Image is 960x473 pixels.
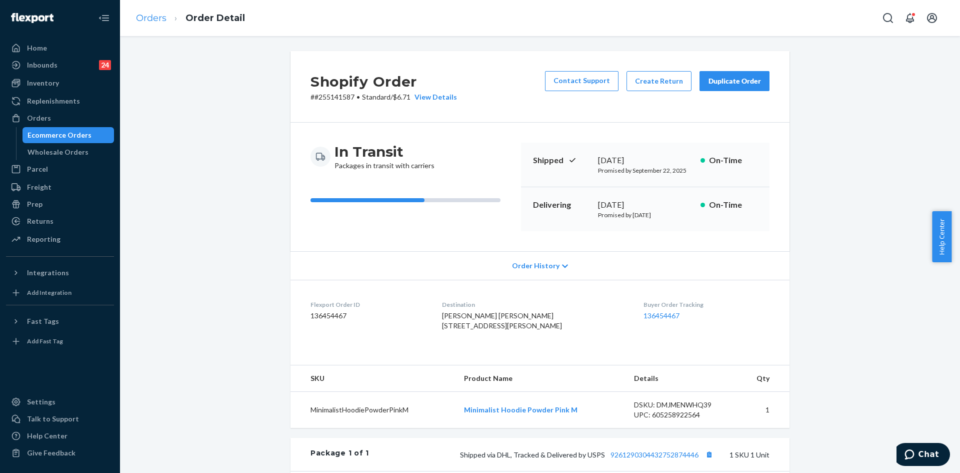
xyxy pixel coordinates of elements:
div: Returns [27,216,53,226]
img: Flexport logo [11,13,53,23]
a: Add Integration [6,285,114,301]
div: Freight [27,182,51,192]
div: Prep [27,199,42,209]
th: Product Name [456,365,626,392]
td: MinimalistHoodiePowderPinkM [290,392,456,428]
button: Close Navigation [94,8,114,28]
div: Ecommerce Orders [27,130,91,140]
a: Home [6,40,114,56]
p: # #255141587 / $6.71 [310,92,457,102]
div: Duplicate Order [708,76,761,86]
div: [DATE] [598,199,692,211]
a: Orders [6,110,114,126]
div: Talk to Support [27,414,79,424]
a: 136454467 [643,311,679,320]
h2: Shopify Order [310,71,457,92]
td: 1 [735,392,789,428]
div: Parcel [27,164,48,174]
a: Inbounds24 [6,57,114,73]
p: On-Time [709,155,757,166]
span: [PERSON_NAME] [PERSON_NAME] [STREET_ADDRESS][PERSON_NAME] [442,311,562,330]
div: Package 1 of 1 [310,448,369,461]
div: 24 [99,60,111,70]
p: Promised by September 22, 2025 [598,166,692,175]
div: Replenishments [27,96,80,106]
a: Freight [6,179,114,195]
a: Replenishments [6,93,114,109]
button: Open Search Box [878,8,898,28]
span: Order History [512,261,559,271]
div: Help Center [27,431,67,441]
div: Add Integration [27,288,71,297]
a: Order Detail [185,13,245,24]
button: Open account menu [922,8,942,28]
a: Returns [6,213,114,229]
button: Give Feedback [6,445,114,461]
button: Open notifications [900,8,920,28]
th: Details [626,365,736,392]
div: Home [27,43,47,53]
div: Settings [27,397,55,407]
dt: Buyer Order Tracking [643,300,769,309]
div: Integrations [27,268,69,278]
div: Wholesale Orders [27,147,88,157]
a: Inventory [6,75,114,91]
button: Duplicate Order [699,71,769,91]
button: Create Return [626,71,691,91]
div: Inventory [27,78,59,88]
a: Reporting [6,231,114,247]
a: Add Fast Tag [6,333,114,349]
ol: breadcrumbs [128,4,253,33]
div: [DATE] [598,155,692,166]
span: Shipped via DHL, Tracked & Delivered by USPS [460,450,715,459]
button: Help Center [932,211,951,262]
button: Integrations [6,265,114,281]
button: View Details [410,92,457,102]
a: Parcel [6,161,114,177]
p: On-Time [709,199,757,211]
a: Orders [136,13,166,24]
dd: 136454467 [310,311,426,321]
div: UPC: 605258922564 [634,410,728,420]
th: SKU [290,365,456,392]
p: Delivering [533,199,590,211]
dt: Destination [442,300,628,309]
div: Reporting [27,234,60,244]
span: • [356,93,360,101]
a: Help Center [6,428,114,444]
div: Inbounds [27,60,57,70]
p: Shipped [533,155,590,166]
div: Fast Tags [27,316,59,326]
a: Ecommerce Orders [22,127,114,143]
button: Fast Tags [6,313,114,329]
div: DSKU: DMJMENWHQ39 [634,400,728,410]
a: Settings [6,394,114,410]
a: Prep [6,196,114,212]
a: Minimalist Hoodie Powder Pink M [464,405,577,414]
div: Give Feedback [27,448,75,458]
div: Packages in transit with carriers [334,143,434,171]
dt: Flexport Order ID [310,300,426,309]
div: Add Fast Tag [27,337,63,345]
div: 1 SKU 1 Unit [369,448,769,461]
p: Promised by [DATE] [598,211,692,219]
div: Orders [27,113,51,123]
a: Wholesale Orders [22,144,114,160]
button: Copy tracking number [702,448,715,461]
span: Standard [362,93,390,101]
a: 9261290304432752874446 [610,450,698,459]
th: Qty [735,365,789,392]
iframe: Opens a widget where you can chat to one of our agents [896,443,950,468]
a: Contact Support [545,71,618,91]
button: Talk to Support [6,411,114,427]
h3: In Transit [334,143,434,161]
